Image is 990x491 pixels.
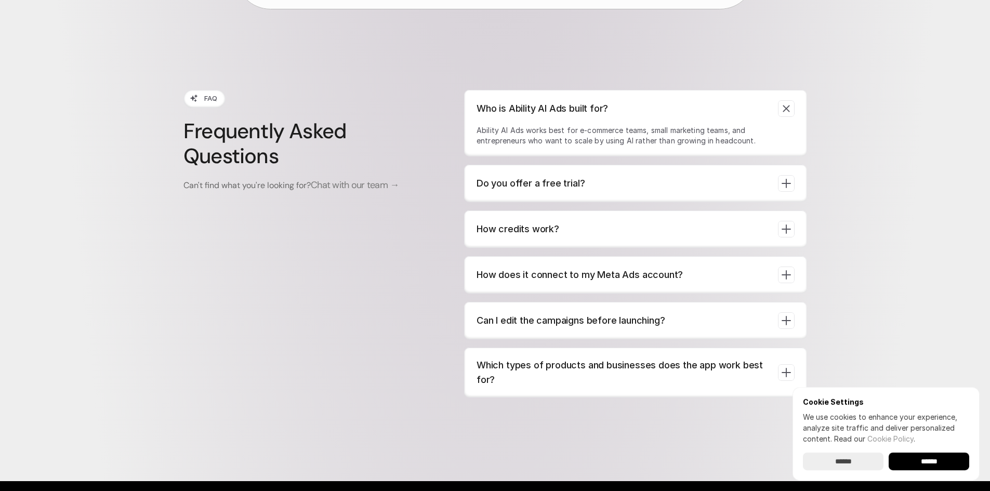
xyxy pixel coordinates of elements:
[867,434,914,443] a: Cookie Policy
[803,397,969,406] h6: Cookie Settings
[834,434,915,443] span: Read our .
[477,176,770,191] p: Do you offer a free trial?
[183,118,423,168] h3: Frequently Asked Questions
[477,222,770,236] p: How credits work?
[311,179,399,191] span: Chat with our team →
[477,358,770,387] p: Which types of products and businesses does the app work best for?
[477,101,770,116] p: Who is Ability AI Ads built for?
[183,179,423,192] p: Can't find what you're looking for?
[204,93,217,104] p: FAQ
[477,268,770,282] p: How does it connect to my Meta Ads account?
[477,313,770,328] p: Can I edit the campaigns before launching?
[477,125,778,146] p: Ability AI Ads works best for e-commerce teams, small marketing teams, and entrepreneurs who want...
[803,412,969,444] p: We use cookies to enhance your experience, analyze site traffic and deliver personalized content.
[311,180,399,191] a: Chat with our team →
